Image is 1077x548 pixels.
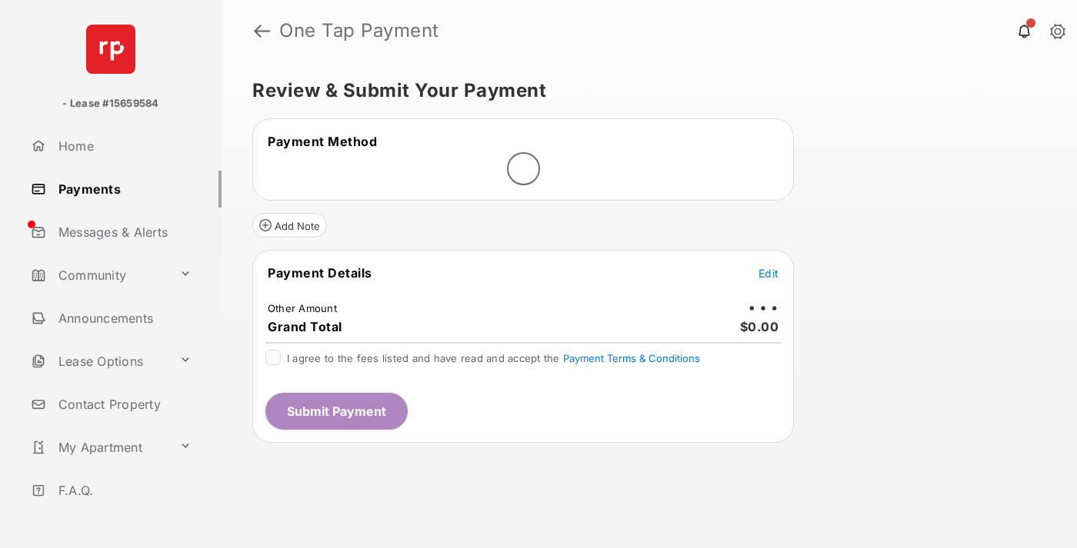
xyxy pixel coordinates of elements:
a: Payments [25,171,222,208]
a: Contact Property [25,386,222,423]
h5: Review & Submit Your Payment [252,81,1034,100]
span: Payment Details [268,265,372,281]
a: My Apartment [25,429,173,466]
span: $0.00 [740,319,779,334]
button: Add Note [252,213,327,237]
img: svg+xml;base64,PHN2ZyB4bWxucz0iaHR0cDovL3d3dy53My5vcmcvMjAwMC9zdmciIHdpZHRoPSI2NCIgaGVpZ2h0PSI2NC... [86,25,135,74]
a: F.A.Q. [25,472,222,509]
span: I agree to the fees listed and have read and accept the [287,352,700,364]
a: Home [25,128,222,164]
span: Edit [759,267,779,280]
td: Other Amount [267,301,338,315]
a: Community [25,257,173,294]
button: I agree to the fees listed and have read and accept the [563,352,700,364]
p: - Lease #15659584 [62,96,158,111]
span: Grand Total [268,319,342,334]
a: Messages & Alerts [25,214,222,251]
button: Submit Payment [265,393,408,430]
button: Edit [759,265,779,281]
a: Lease Options [25,343,173,380]
strong: One Tap Payment [279,22,439,40]
span: Payment Method [268,134,377,149]
a: Announcements [25,300,222,337]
